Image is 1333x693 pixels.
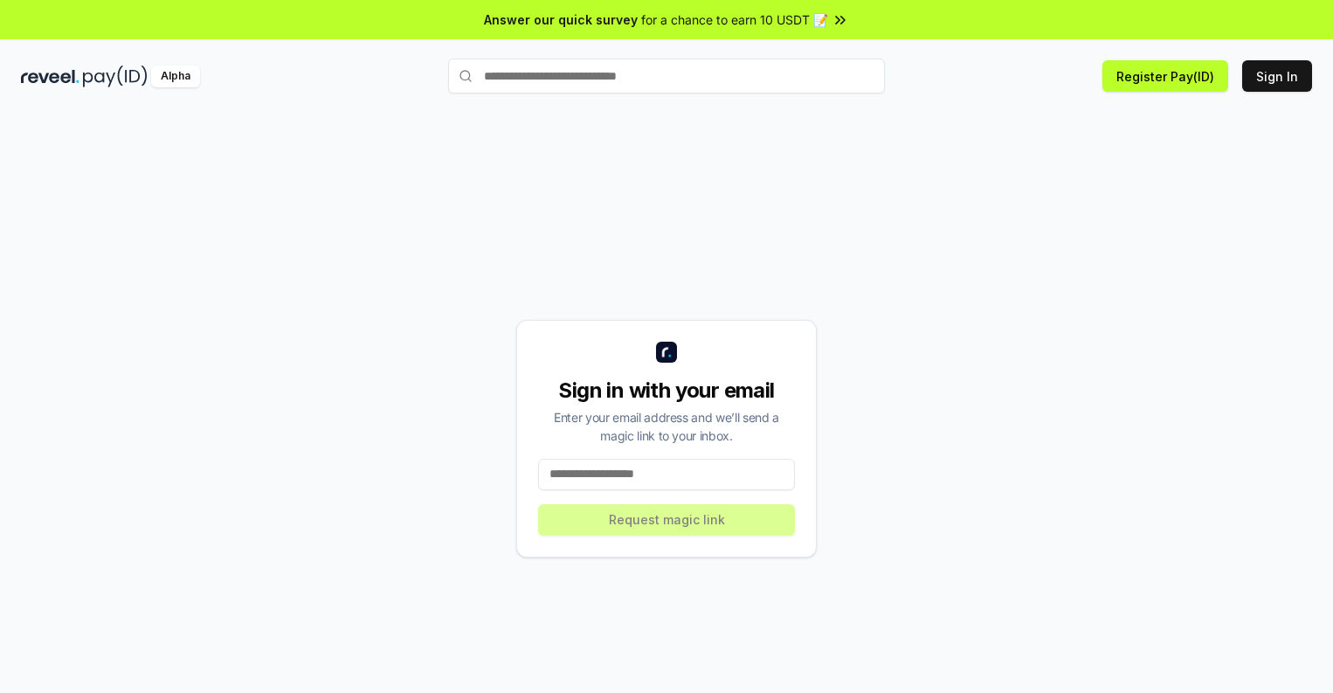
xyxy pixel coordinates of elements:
div: Enter your email address and we’ll send a magic link to your inbox. [538,408,795,445]
img: logo_small [656,342,677,363]
div: Alpha [151,66,200,87]
img: pay_id [83,66,148,87]
img: reveel_dark [21,66,79,87]
span: Answer our quick survey [484,10,638,29]
span: for a chance to earn 10 USDT 📝 [641,10,828,29]
button: Register Pay(ID) [1102,60,1228,92]
div: Sign in with your email [538,377,795,405]
button: Sign In [1242,60,1312,92]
